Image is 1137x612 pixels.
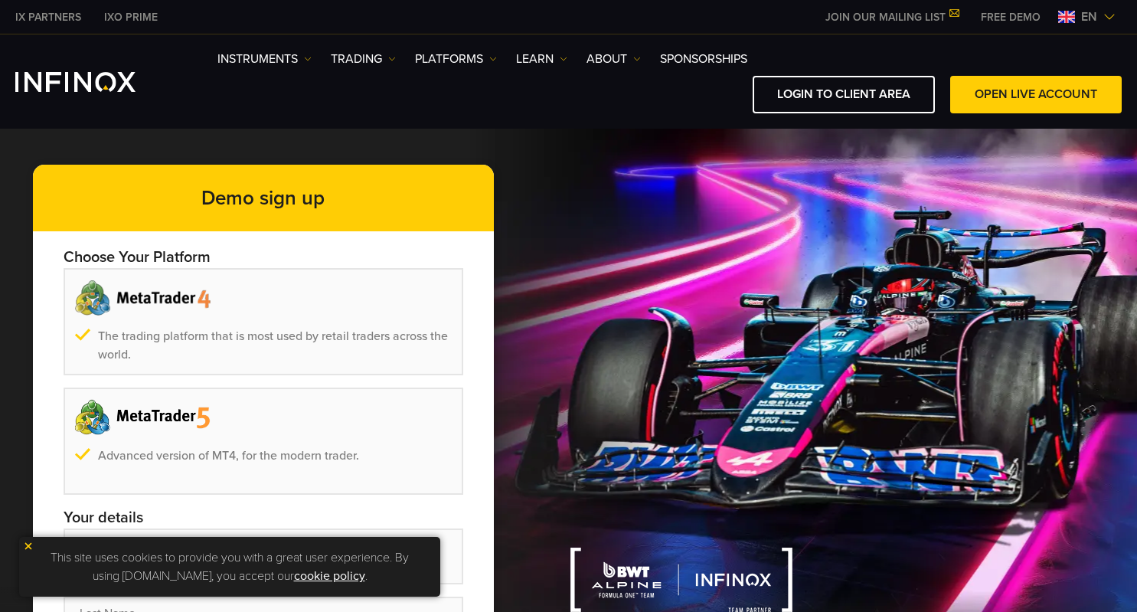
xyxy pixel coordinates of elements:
a: TRADING [331,50,396,68]
a: cookie policy [294,568,365,584]
p: Choose Your Platform [64,247,463,268]
strong: Demo sign up [201,186,325,210]
a: ABOUT [586,50,641,68]
a: Learn [516,50,567,68]
p: This site uses cookies to provide you with a great user experience. By using [DOMAIN_NAME], you a... [27,545,433,589]
a: INFINOX [4,9,93,25]
a: LOGIN TO CLIENT AREA [753,76,935,113]
img: yellow close icon [23,541,34,551]
a: INFINOX MENU [969,9,1052,25]
a: SPONSORSHIPS [660,50,747,68]
span: en [1075,8,1103,26]
a: JOIN OUR MAILING LIST [814,11,969,24]
a: PLATFORMS [415,50,497,68]
p: Your details [64,507,463,529]
a: OPEN LIVE ACCOUNT [950,76,1122,113]
a: INFINOX [93,9,169,25]
a: INFINOX Logo [15,72,172,92]
a: Instruments [217,50,312,68]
